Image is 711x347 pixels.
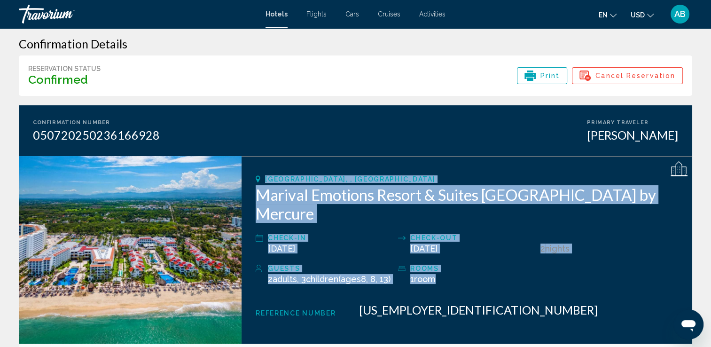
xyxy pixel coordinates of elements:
[631,8,654,22] button: Change currency
[306,274,391,284] span: ( 8, 8, 13)
[668,4,692,24] button: User Menu
[410,232,536,244] div: Check-out
[631,11,645,19] span: USD
[410,263,536,274] div: rooms
[410,274,436,284] span: 1
[297,274,391,284] span: , 3
[345,10,359,18] a: Cars
[587,119,678,126] div: Primary Traveler
[19,5,256,24] a: Travorium
[268,274,297,284] span: 2
[540,68,560,84] span: Print
[599,11,608,19] span: en
[268,244,295,253] span: [DATE]
[268,232,393,244] div: Check-in
[306,10,327,18] a: Flights
[419,10,445,18] a: Activities
[674,9,686,19] span: AB
[256,309,336,317] span: Reference Number
[33,128,160,142] div: 050720250236166928
[256,185,678,223] h2: Marival Emotions Resort & Suites [GEOGRAPHIC_DATA] by Mercure
[540,244,545,253] span: 2
[19,37,692,51] h3: Confirmation Details
[599,8,617,22] button: Change language
[517,67,568,84] button: Print
[587,128,678,142] div: [PERSON_NAME]
[410,244,438,253] span: [DATE]
[268,263,393,274] div: Guests
[572,67,683,84] button: Cancel Reservation
[273,274,297,284] span: Adults
[572,73,683,83] a: Cancel Reservation
[266,10,288,18] a: Hotels
[359,303,598,317] span: [US_EMPLOYER_IDENTIFICATION_NUMBER]
[378,10,400,18] a: Cruises
[28,65,101,72] div: Reservation Status
[33,119,160,126] div: Confirmation Number
[545,244,570,253] span: Nights
[28,72,101,87] h3: Confirmed
[265,175,435,183] span: [GEOGRAPHIC_DATA], , [GEOGRAPHIC_DATA]
[341,274,361,284] span: ages
[414,274,436,284] span: Room
[595,68,675,84] span: Cancel Reservation
[673,309,703,339] iframe: Button to launch messaging window
[306,274,338,284] span: Children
